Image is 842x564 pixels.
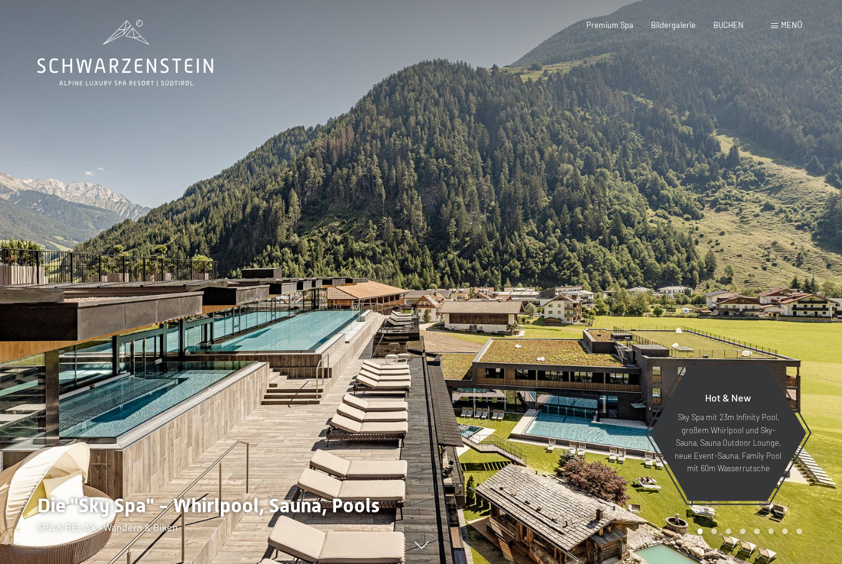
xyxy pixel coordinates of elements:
[705,392,751,403] span: Hot & New
[754,529,760,534] div: Carousel Page 5
[711,529,717,534] div: Carousel Page 2
[586,20,634,30] a: Premium Spa
[674,411,782,474] p: Sky Spa mit 23m Infinity Pool, großem Whirlpool und Sky-Sauna, Sauna Outdoor Lounge, neue Event-S...
[693,529,802,534] div: Carousel Pagination
[740,529,746,534] div: Carousel Page 4
[782,529,788,534] div: Carousel Page 7
[651,20,696,30] a: Bildergalerie
[649,365,807,502] a: Hot & New Sky Spa mit 23m Infinity Pool, großem Whirlpool und Sky-Sauna, Sauna Outdoor Lounge, ne...
[698,529,703,534] div: Carousel Page 1 (Current Slide)
[726,529,731,534] div: Carousel Page 3
[797,529,802,534] div: Carousel Page 8
[781,20,802,30] span: Menü
[713,20,744,30] a: BUCHEN
[769,529,774,534] div: Carousel Page 6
